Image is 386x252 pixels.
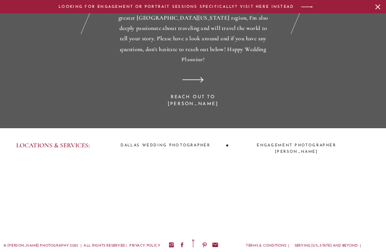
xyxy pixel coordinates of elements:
p: LOCATIONS & SERVICES: [16,142,90,149]
p: • [226,142,230,149]
a: terms & conditions | [246,243,297,248]
a: | PRIVACY POLICY [126,243,164,248]
a: DALLAS wedding photographer [117,143,214,149]
a: LEARN MORE [313,8,359,13]
p: © [PERSON_NAME] Photography 2025 | All rights reserved [3,243,126,248]
a: Serving [US_STATE] and beyond | [PHONE_NUMBER] [295,243,382,248]
a: REACH OUT TO [PERSON_NAME] [156,94,230,99]
a: LOOKING FOR ENGAGEMENT or PORTRAIT SESSIONS SPECIFICALLY? VISIT HERE INSTEAD [58,4,295,9]
a: read the reviews [22,8,73,13]
a: engagement photographer [PERSON_NAME] [241,143,351,149]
